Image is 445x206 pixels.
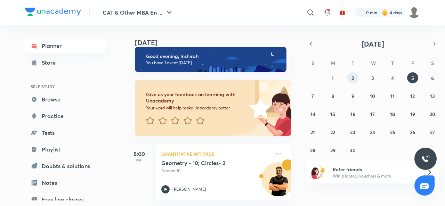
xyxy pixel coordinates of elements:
[407,72,418,83] button: September 5, 2025
[226,80,291,136] img: feedback_image
[25,39,106,53] a: Planner
[387,90,398,101] button: September 11, 2025
[25,92,106,106] a: Browse
[311,165,325,179] img: referral
[427,126,438,138] button: September 27, 2025
[327,126,338,138] button: September 22, 2025
[331,93,334,99] abbr: September 8, 2025
[350,129,355,135] abbr: September 23, 2025
[362,39,384,49] span: [DATE]
[407,126,418,138] button: September 26, 2025
[42,58,60,67] div: Store
[307,108,318,120] button: September 14, 2025
[407,108,418,120] button: September 19, 2025
[146,105,248,111] p: Your word will help make Unacademy better
[146,60,280,66] p: You have 1 event [DATE]
[161,168,270,174] p: Session 10
[25,8,81,18] a: Company Logo
[410,93,415,99] abbr: September 12, 2025
[371,75,374,81] abbr: September 3, 2025
[146,53,280,59] h6: Good evening, Inshirah
[310,147,315,154] abbr: September 28, 2025
[367,72,378,83] button: September 3, 2025
[135,47,286,72] img: evening
[25,8,81,16] img: Company Logo
[387,72,398,83] button: September 4, 2025
[347,108,358,120] button: September 16, 2025
[332,75,334,81] abbr: September 1, 2025
[330,129,335,135] abbr: September 22, 2025
[390,111,395,117] abbr: September 18, 2025
[421,155,430,163] img: ttu
[430,129,435,135] abbr: September 27, 2025
[161,159,248,166] h5: Geometry - 10; Circles- 2
[310,111,315,117] abbr: September 14, 2025
[347,72,358,83] button: September 2, 2025
[172,186,206,192] p: [PERSON_NAME]
[347,145,358,156] button: September 30, 2025
[311,60,314,66] abbr: Sunday
[351,93,354,99] abbr: September 9, 2025
[350,111,355,117] abbr: September 16, 2025
[390,129,395,135] abbr: September 25, 2025
[316,39,430,49] button: [DATE]
[330,111,335,117] abbr: September 15, 2025
[98,6,178,19] button: CAT & Other MBA En ...
[347,126,358,138] button: September 23, 2025
[307,126,318,138] button: September 21, 2025
[367,108,378,120] button: September 17, 2025
[427,108,438,120] button: September 20, 2025
[311,93,314,99] abbr: September 7, 2025
[381,9,388,16] img: streak
[327,72,338,83] button: September 1, 2025
[351,60,354,66] abbr: Tuesday
[307,90,318,101] button: September 7, 2025
[337,7,348,18] button: avatar
[25,159,106,173] a: Doubts & solutions
[371,60,376,66] abbr: Wednesday
[408,7,420,18] img: Inshirah
[387,108,398,120] button: September 18, 2025
[387,126,398,138] button: September 25, 2025
[351,75,354,81] abbr: September 2, 2025
[327,108,338,120] button: September 15, 2025
[391,60,394,66] abbr: Thursday
[333,166,418,173] h6: Refer friends
[339,9,346,16] img: avatar
[410,129,415,135] abbr: September 26, 2025
[333,173,418,179] p: Win a laptop, vouchers & more
[407,90,418,101] button: September 12, 2025
[370,129,375,135] abbr: September 24, 2025
[350,147,356,154] abbr: September 30, 2025
[430,93,435,99] abbr: September 13, 2025
[307,145,318,156] button: September 28, 2025
[427,90,438,101] button: September 13, 2025
[367,90,378,101] button: September 10, 2025
[431,60,434,66] abbr: Saturday
[427,72,438,83] button: September 6, 2025
[330,147,335,154] abbr: September 29, 2025
[125,150,153,158] h5: 8:00
[331,60,335,66] abbr: Monday
[411,75,414,81] abbr: September 5, 2025
[146,91,248,104] h6: Give us your feedback on learning with Unacademy
[430,111,435,117] abbr: September 20, 2025
[25,176,106,190] a: Notes
[25,56,106,69] a: Store
[410,111,415,117] abbr: September 19, 2025
[135,39,298,47] h4: [DATE]
[161,150,270,158] p: Quantitative Aptitude
[431,75,434,81] abbr: September 6, 2025
[390,93,395,99] abbr: September 11, 2025
[347,90,358,101] button: September 9, 2025
[327,145,338,156] button: September 29, 2025
[327,90,338,101] button: September 8, 2025
[391,75,394,81] abbr: September 4, 2025
[411,60,414,66] abbr: Friday
[25,126,106,140] a: Tests
[310,129,315,135] abbr: September 21, 2025
[262,166,295,199] img: Avatar
[25,142,106,156] a: Playlist
[125,158,153,162] p: PM
[370,93,375,99] abbr: September 10, 2025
